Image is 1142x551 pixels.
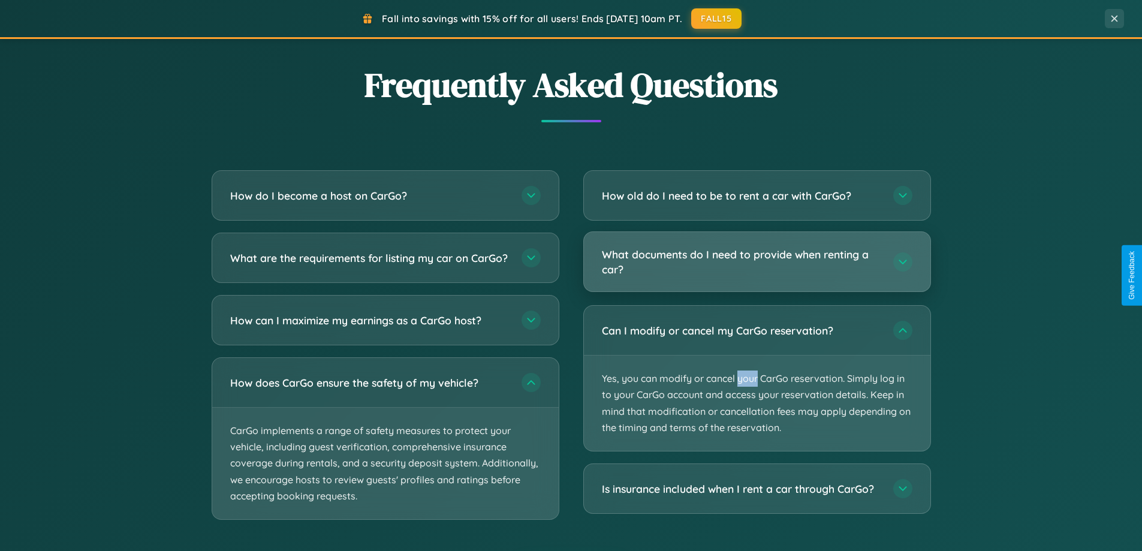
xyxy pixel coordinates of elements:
[1128,251,1136,300] div: Give Feedback
[212,408,559,519] p: CarGo implements a range of safety measures to protect your vehicle, including guest verification...
[602,481,881,496] h3: Is insurance included when I rent a car through CarGo?
[382,13,682,25] span: Fall into savings with 15% off for all users! Ends [DATE] 10am PT.
[230,188,510,203] h3: How do I become a host on CarGo?
[212,62,931,108] h2: Frequently Asked Questions
[602,247,881,276] h3: What documents do I need to provide when renting a car?
[584,356,930,451] p: Yes, you can modify or cancel your CarGo reservation. Simply log in to your CarGo account and acc...
[230,251,510,266] h3: What are the requirements for listing my car on CarGo?
[691,8,742,29] button: FALL15
[602,188,881,203] h3: How old do I need to be to rent a car with CarGo?
[602,323,881,338] h3: Can I modify or cancel my CarGo reservation?
[230,375,510,390] h3: How does CarGo ensure the safety of my vehicle?
[230,313,510,328] h3: How can I maximize my earnings as a CarGo host?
